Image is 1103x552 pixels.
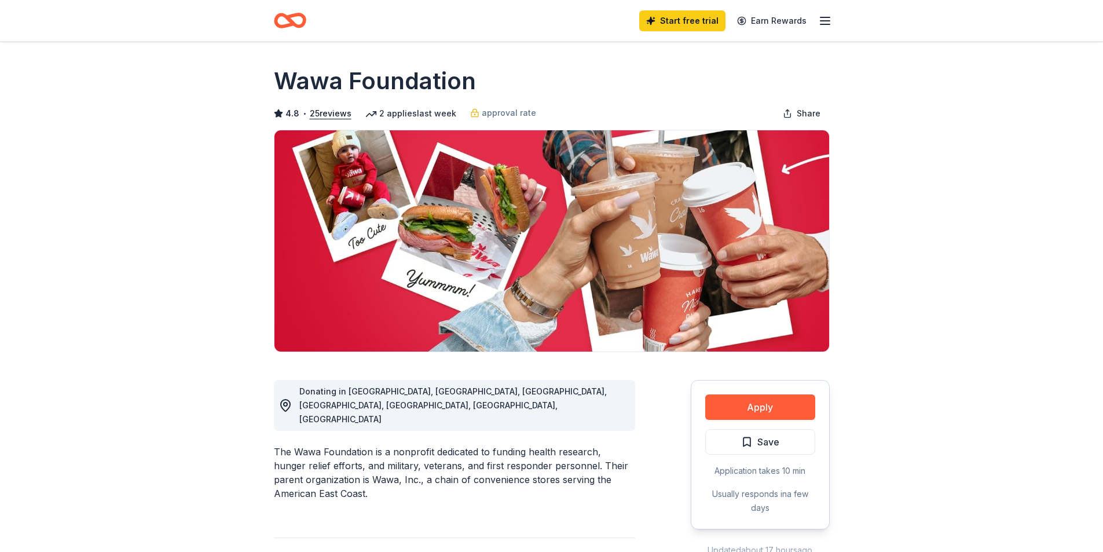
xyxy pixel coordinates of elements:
span: 4.8 [285,107,299,120]
span: Share [797,107,820,120]
button: Share [774,102,830,125]
a: Home [274,7,306,34]
span: Save [757,434,779,449]
a: Start free trial [639,10,725,31]
div: 2 applies last week [365,107,456,120]
span: approval rate [482,106,536,120]
div: Usually responds in a few days [705,487,815,515]
button: 25reviews [310,107,351,120]
a: Earn Rewards [730,10,813,31]
span: Donating in [GEOGRAPHIC_DATA], [GEOGRAPHIC_DATA], [GEOGRAPHIC_DATA], [GEOGRAPHIC_DATA], [GEOGRAPH... [299,386,607,424]
button: Apply [705,394,815,420]
img: Image for Wawa Foundation [274,130,829,352]
button: Save [705,429,815,455]
span: • [302,109,306,118]
h1: Wawa Foundation [274,65,476,97]
a: approval rate [470,106,536,120]
div: The Wawa Foundation is a nonprofit dedicated to funding health research, hunger relief efforts, a... [274,445,635,500]
div: Application takes 10 min [705,464,815,478]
